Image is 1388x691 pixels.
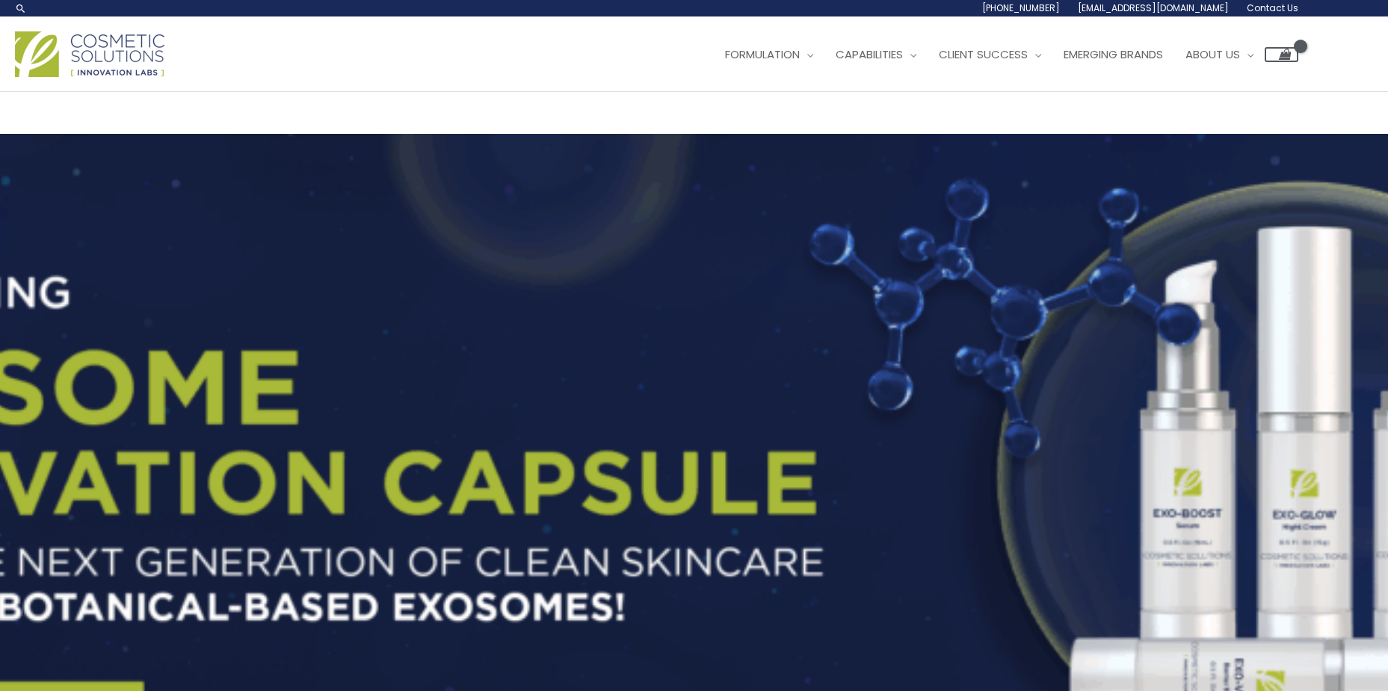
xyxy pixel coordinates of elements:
span: Emerging Brands [1064,46,1163,62]
span: About Us [1185,46,1240,62]
span: Client Success [939,46,1028,62]
span: [EMAIL_ADDRESS][DOMAIN_NAME] [1078,1,1229,14]
a: View Shopping Cart, empty [1265,47,1298,62]
span: Contact Us [1247,1,1298,14]
a: About Us [1174,32,1265,77]
span: [PHONE_NUMBER] [982,1,1060,14]
span: Formulation [725,46,800,62]
a: Capabilities [824,32,928,77]
nav: Site Navigation [703,32,1298,77]
a: Client Success [928,32,1052,77]
a: Emerging Brands [1052,32,1174,77]
img: Cosmetic Solutions Logo [15,31,164,77]
a: Formulation [714,32,824,77]
a: Search icon link [15,2,27,14]
span: Capabilities [836,46,903,62]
